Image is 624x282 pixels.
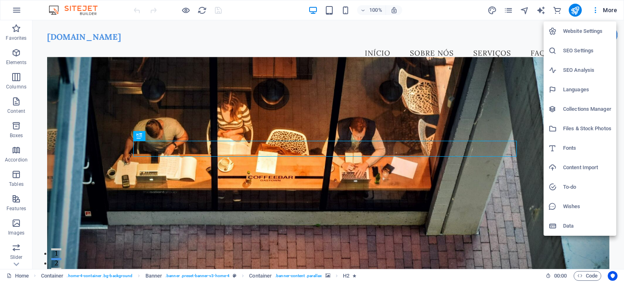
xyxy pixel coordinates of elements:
[563,85,611,95] h6: Languages
[563,26,611,36] h6: Website Settings
[19,248,29,250] button: 3
[546,6,585,23] div: For Rent
[563,202,611,211] h6: Wishes
[563,124,611,133] h6: Files & Stock Photos
[563,104,611,114] h6: Collections Manager
[563,65,611,75] h6: SEO Analysis
[19,238,29,240] button: 2
[563,182,611,192] h6: To-do
[563,143,611,153] h6: Fonts
[563,46,611,56] h6: SEO Settings
[19,228,29,230] button: 1
[563,221,611,231] h6: Data
[563,163,611,172] h6: Content Import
